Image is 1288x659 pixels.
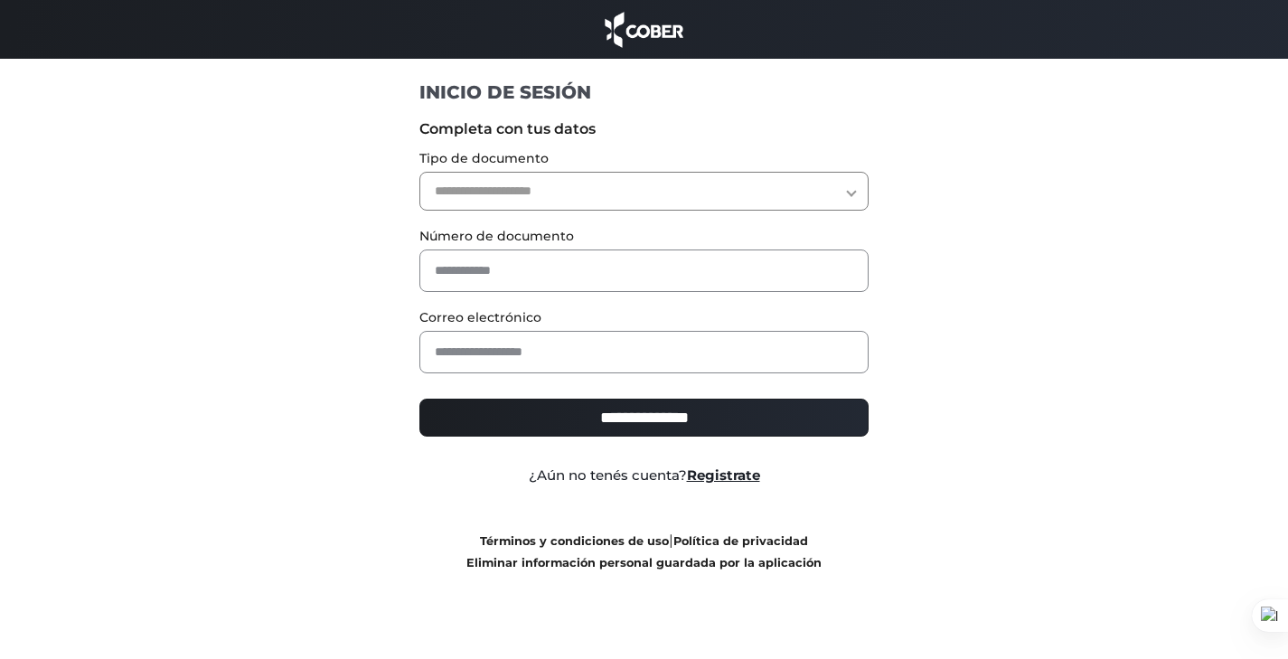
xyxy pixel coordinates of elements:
[600,9,689,50] img: cober_marca.png
[687,466,760,484] a: Registrate
[419,308,869,327] label: Correo electrónico
[419,118,869,140] label: Completa con tus datos
[419,227,869,246] label: Número de documento
[673,534,808,548] a: Política de privacidad
[406,530,882,573] div: |
[480,534,669,548] a: Términos y condiciones de uso
[466,556,822,570] a: Eliminar información personal guardada por la aplicación
[419,149,869,168] label: Tipo de documento
[419,80,869,104] h1: INICIO DE SESIÓN
[406,466,882,486] div: ¿Aún no tenés cuenta?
